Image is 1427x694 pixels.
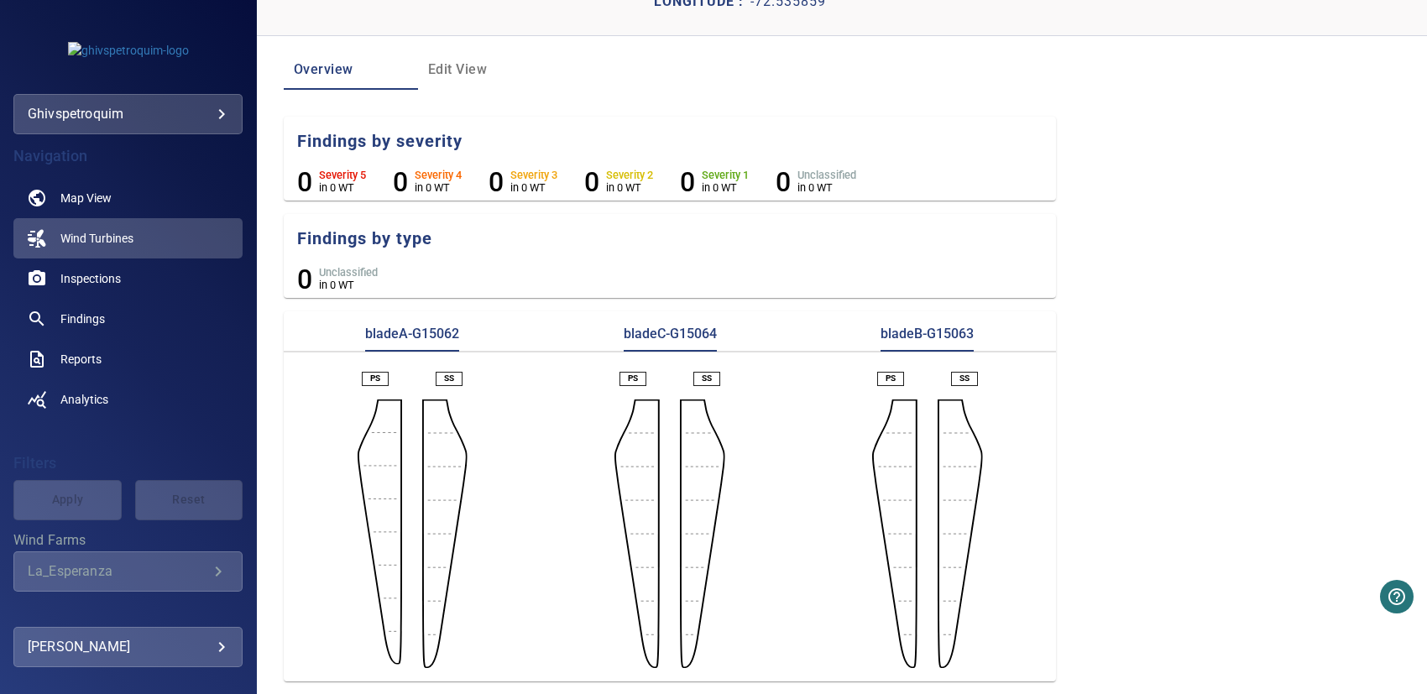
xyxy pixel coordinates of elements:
[415,170,462,181] h6: Severity 4
[13,218,243,258] a: windturbines active
[702,170,749,181] h6: Severity 1
[60,230,133,247] span: Wind Turbines
[60,351,102,368] span: Reports
[60,190,112,206] span: Map View
[297,264,378,295] li: Unclassified
[886,373,896,384] p: PS
[297,166,312,198] h6: 0
[702,181,749,194] p: in 0 WT
[319,267,378,279] h6: Unclassified
[680,166,749,198] li: Severity 1
[13,339,243,379] a: reports noActive
[319,181,366,194] p: in 0 WT
[60,391,108,408] span: Analytics
[624,325,717,352] p: bladeC-G15064
[13,534,243,547] label: Wind Farms
[13,299,243,339] a: findings noActive
[776,166,791,198] h6: 0
[13,148,243,164] h4: Navigation
[297,227,1056,250] h5: Findings by type
[489,166,557,198] li: Severity 3
[584,166,653,198] li: Severity 2
[28,563,208,579] div: La_Esperanza
[628,373,638,384] p: PS
[28,634,228,660] div: [PERSON_NAME]
[60,310,105,327] span: Findings
[680,166,695,198] h6: 0
[702,373,712,384] p: SS
[297,130,1056,153] h5: Findings by severity
[13,258,243,299] a: inspections noActive
[319,279,378,291] p: in 0 WT
[13,455,243,472] h4: Filters
[13,379,243,420] a: analytics noActive
[797,181,856,194] p: in 0 WT
[797,170,856,181] h6: Unclassified
[444,373,454,384] p: SS
[13,178,243,218] a: map noActive
[510,170,557,181] h6: Severity 3
[959,373,970,384] p: SS
[60,270,121,287] span: Inspections
[365,325,459,352] p: bladeA-G15062
[606,170,653,181] h6: Severity 2
[28,101,228,128] div: ghivspetroquim
[881,325,974,352] p: bladeB-G15063
[68,42,189,59] img: ghivspetroquim-logo
[319,170,366,181] h6: Severity 5
[393,166,408,198] h6: 0
[428,58,542,81] span: Edit View
[489,166,504,198] h6: 0
[13,94,243,134] div: ghivspetroquim
[294,58,408,81] span: Overview
[297,166,366,198] li: Severity 5
[510,181,557,194] p: in 0 WT
[606,181,653,194] p: in 0 WT
[297,264,312,295] h6: 0
[370,373,380,384] p: PS
[415,181,462,194] p: in 0 WT
[776,166,856,198] li: Severity Unclassified
[13,551,243,592] div: Wind Farms
[584,166,599,198] h6: 0
[393,166,462,198] li: Severity 4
